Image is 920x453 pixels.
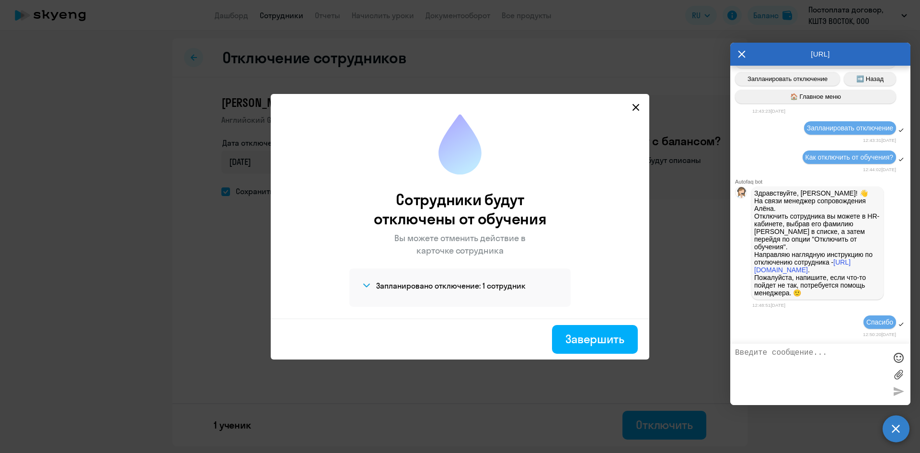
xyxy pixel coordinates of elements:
[863,167,896,172] time: 12:44:02[DATE]
[354,190,567,228] h2: Сотрудники будут отключены от обучения
[752,108,785,114] time: 12:43:23[DATE]
[565,331,624,347] div: Завершить
[866,318,893,326] span: Спасибо
[747,75,828,82] span: Запланировать отключение
[752,302,785,308] time: 12:48:51[DATE]
[736,187,747,201] img: bot avatar
[891,367,906,382] label: Лимит 10 файлов
[754,189,881,297] p: Здравствуйте, [PERSON_NAME]! 👋 ﻿На связи менеджер сопровождения Алёна. Отключить сотрудника вы мо...
[863,332,896,337] time: 12:50:20[DATE]
[754,258,851,274] a: [URL][DOMAIN_NAME]
[807,124,893,132] span: Запланировать отключение
[790,93,841,100] span: 🏠 Главное меню
[863,138,896,143] time: 12:43:31[DATE]
[856,75,884,82] span: ➡️ Назад
[552,325,638,354] button: Завершить
[390,232,530,257] p: Вы можете отменить действие в карточке сотрудника
[376,280,526,291] h4: Запланировано отключение: 1 сотрудник
[805,153,893,161] span: Как отключить от обучения?
[735,179,910,185] div: Autofaq bot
